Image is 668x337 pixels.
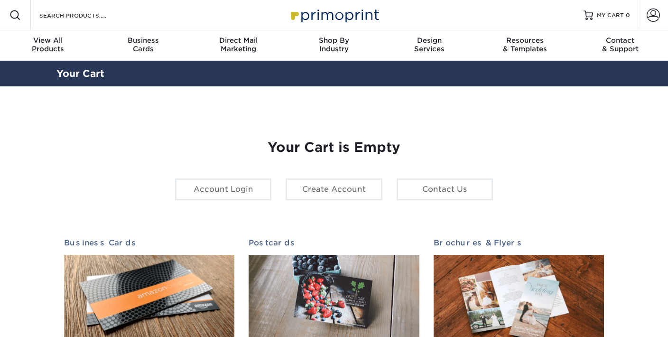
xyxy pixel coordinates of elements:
[597,11,624,19] span: MY CART
[175,178,271,200] a: Account Login
[626,12,630,19] span: 0
[287,5,381,25] img: Primoprint
[38,9,131,21] input: SEARCH PRODUCTS.....
[382,36,477,45] span: Design
[434,238,604,247] h2: Brochures & Flyers
[95,30,191,61] a: BusinessCards
[191,36,286,45] span: Direct Mail
[56,68,104,79] a: Your Cart
[286,178,382,200] a: Create Account
[573,36,668,53] div: & Support
[477,30,573,61] a: Resources& Templates
[64,140,604,156] h1: Your Cart is Empty
[95,36,191,53] div: Cards
[382,30,477,61] a: DesignServices
[191,36,286,53] div: Marketing
[477,36,573,53] div: & Templates
[286,30,381,61] a: Shop ByIndustry
[64,238,234,247] h2: Business Cards
[382,36,477,53] div: Services
[286,36,381,53] div: Industry
[249,238,419,247] h2: Postcards
[286,36,381,45] span: Shop By
[95,36,191,45] span: Business
[191,30,286,61] a: Direct MailMarketing
[397,178,493,200] a: Contact Us
[573,30,668,61] a: Contact& Support
[477,36,573,45] span: Resources
[573,36,668,45] span: Contact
